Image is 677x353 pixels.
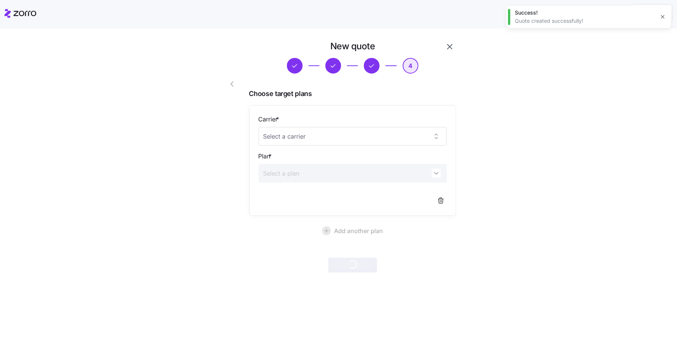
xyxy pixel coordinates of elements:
div: Success! [515,9,655,16]
label: Plan [259,152,273,161]
span: Choose target plans [249,89,456,99]
label: Carrier [259,115,281,124]
input: Select a plan [259,164,447,183]
div: Quote created successfully! [515,17,655,25]
span: Add another plan [334,226,383,235]
h1: New quote [330,40,375,52]
svg: add icon [322,226,331,235]
input: Select a carrier [259,127,447,146]
button: 4 [403,58,418,74]
button: Add another plan [249,222,456,240]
